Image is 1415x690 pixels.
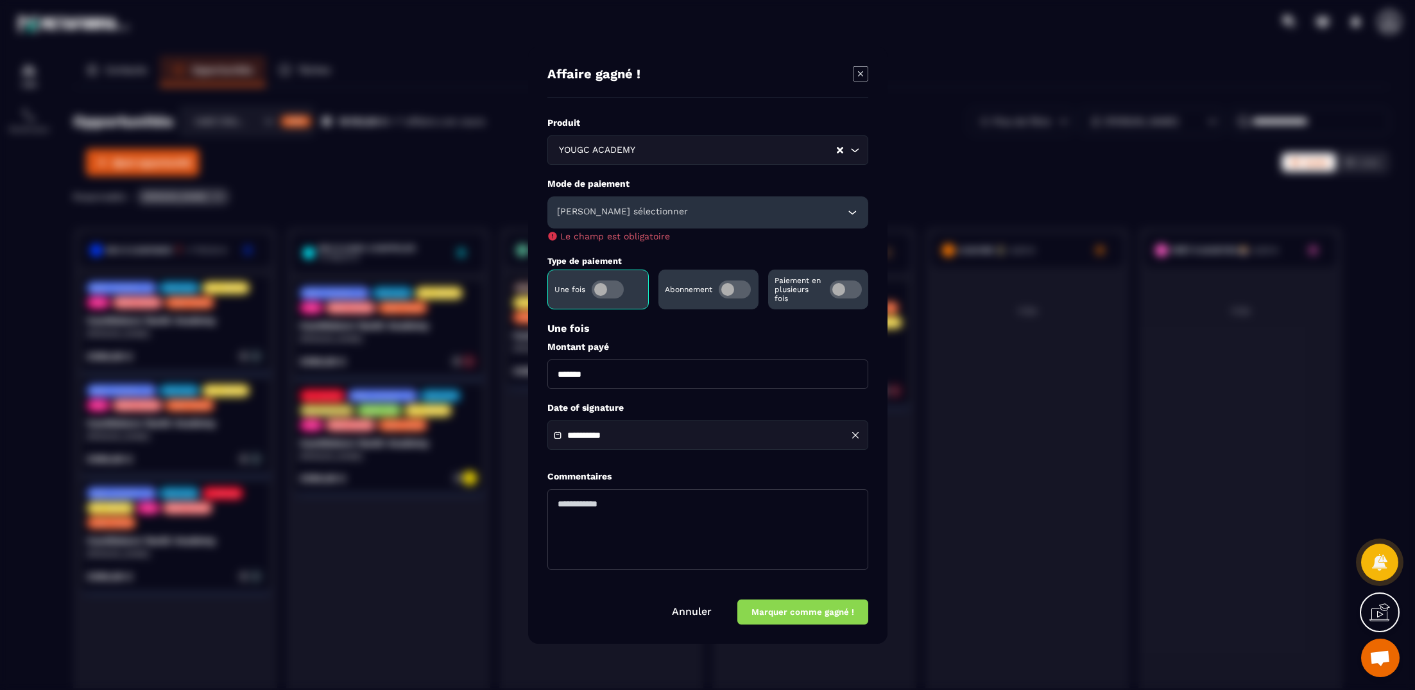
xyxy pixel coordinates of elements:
label: Date of signature [547,402,868,414]
p: Une fois [547,322,868,334]
p: Abonnement [665,285,712,294]
label: Montant payé [547,341,868,353]
span: Le champ est obligatoire [560,231,670,241]
p: Une fois [554,285,585,294]
div: Search for option [547,135,868,165]
input: Search for option [638,143,836,157]
button: Marquer comme gagné ! [737,599,868,625]
a: Annuler [672,605,712,617]
div: Ouvrir le chat [1361,639,1400,677]
label: Produit [547,117,868,129]
h4: Affaire gagné ! [547,66,640,84]
label: Mode de paiement [547,178,868,190]
button: Clear Selected [837,145,843,155]
p: Paiement en plusieurs fois [775,276,823,303]
span: YOUGC ACADEMY [556,143,638,157]
label: Commentaires [547,470,612,483]
label: Type de paiement [547,256,622,266]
